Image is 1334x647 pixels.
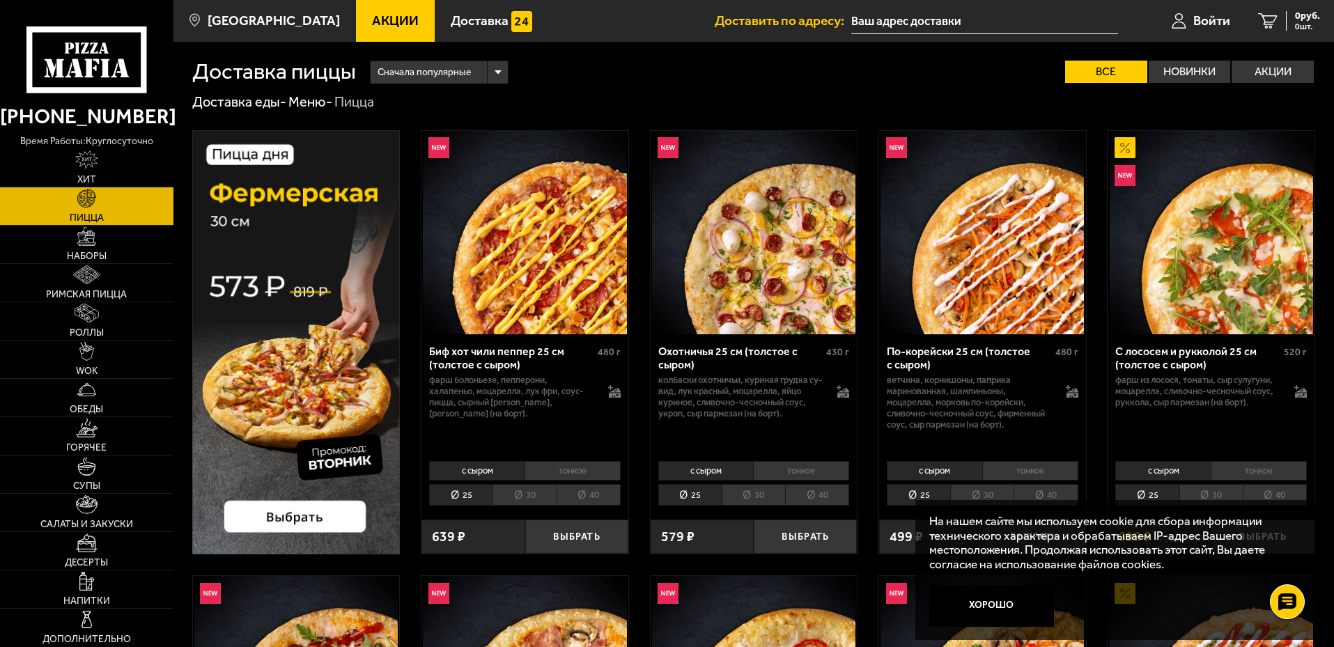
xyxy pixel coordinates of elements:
[428,583,449,604] img: Новинка
[192,93,286,110] a: Доставка еды-
[887,461,982,481] li: с сыром
[67,251,107,261] span: Наборы
[429,375,594,419] p: фарш болоньезе, пепперони, халапеньо, моцарелла, лук фри, соус-пицца, сырный [PERSON_NAME], [PERS...
[851,8,1118,34] input: Ваш адрес доставки
[1115,165,1135,186] img: Новинка
[982,461,1078,481] li: тонкое
[70,405,103,414] span: Обеды
[1055,346,1078,358] span: 480 г
[929,514,1294,572] p: На нашем сайте мы используем cookie для сбора информации технического характера и обрабатываем IP...
[1232,61,1314,83] label: Акции
[1108,131,1314,334] a: АкционныйНовинкаС лососем и рукколой 25 см (толстое с сыром)
[658,345,823,371] div: Охотничья 25 см (толстое с сыром)
[754,520,857,554] button: Выбрать
[288,93,332,110] a: Меню-
[372,14,419,27] span: Акции
[1295,22,1320,31] span: 0 шт.
[881,131,1084,334] img: По-корейски 25 см (толстое с сыром)
[1115,375,1280,408] p: фарш из лосося, томаты, сыр сулугуни, моцарелла, сливочно-чесночный соус, руккола, сыр пармезан (...
[658,375,823,419] p: колбаски охотничьи, куриная грудка су-вид, лук красный, моцарелла, яйцо куриное, сливочно-чесночн...
[63,596,110,606] span: Напитки
[70,328,104,338] span: Роллы
[65,558,108,568] span: Десерты
[950,484,1014,506] li: 30
[658,461,754,481] li: с сыром
[1284,346,1307,358] span: 520 г
[421,131,628,334] a: НовинкаБиф хот чили пеппер 25 см (толстое с сыром)
[378,59,471,86] span: Сначала популярные
[1115,461,1211,481] li: с сыром
[200,583,221,604] img: Новинка
[557,484,621,506] li: 40
[785,484,849,506] li: 40
[428,137,449,158] img: Новинка
[1243,484,1307,506] li: 40
[1149,61,1231,83] label: Новинки
[40,520,133,529] span: Салаты и закуски
[890,530,923,544] span: 499 ₽
[658,484,722,506] li: 25
[77,175,96,185] span: Хит
[1193,14,1230,27] span: Войти
[887,484,950,506] li: 25
[432,530,465,544] span: 639 ₽
[879,131,1086,334] a: НовинкаПо-корейски 25 см (толстое с сыром)
[70,213,104,223] span: Пицца
[887,345,1052,371] div: По-корейски 25 см (толстое с сыром)
[651,131,858,334] a: НовинкаОхотничья 25 см (толстое с сыром)
[208,14,340,27] span: [GEOGRAPHIC_DATA]
[661,530,695,544] span: 579 ₽
[429,484,493,506] li: 25
[652,131,855,334] img: Охотничья 25 см (толстое с сыром)
[493,484,556,506] li: 30
[598,346,621,358] span: 480 г
[1014,484,1078,506] li: 40
[658,137,678,158] img: Новинка
[826,346,849,358] span: 430 г
[429,345,594,371] div: Биф хот чили пеппер 25 см (толстое с сыром)
[722,484,785,506] li: 30
[66,443,107,453] span: Горячее
[1295,11,1320,21] span: 0 руб.
[1179,484,1243,506] li: 30
[753,461,849,481] li: тонкое
[887,375,1052,430] p: ветчина, корнишоны, паприка маринованная, шампиньоны, моцарелла, морковь по-корейски, сливочно-че...
[1065,61,1147,83] label: Все
[1115,484,1179,506] li: 25
[929,585,1055,627] button: Хорошо
[46,290,127,299] span: Римская пицца
[886,137,907,158] img: Новинка
[334,93,374,111] div: Пицца
[1115,137,1135,158] img: Акционный
[525,461,621,481] li: тонкое
[1110,131,1313,334] img: С лососем и рукколой 25 см (толстое с сыром)
[423,131,626,334] img: Биф хот чили пеппер 25 см (толстое с сыром)
[42,634,131,644] span: Дополнительно
[73,481,100,491] span: Супы
[451,14,509,27] span: Доставка
[76,366,98,376] span: WOK
[715,14,851,27] span: Доставить по адресу:
[1211,461,1307,481] li: тонкое
[192,61,356,83] h1: Доставка пиццы
[525,520,628,554] button: Выбрать
[511,11,532,32] img: 15daf4d41897b9f0e9f617042186c801.svg
[1115,345,1280,371] div: С лососем и рукколой 25 см (толстое с сыром)
[886,583,907,604] img: Новинка
[429,461,525,481] li: с сыром
[658,583,678,604] img: Новинка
